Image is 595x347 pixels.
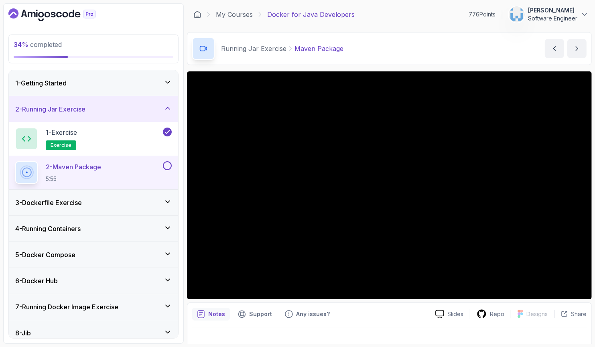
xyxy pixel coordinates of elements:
p: 2 - Maven Package [46,162,101,172]
h3: 4 - Running Containers [15,224,81,233]
button: notes button [192,308,230,321]
p: 1 - Exercise [46,128,77,137]
p: Slides [447,310,463,318]
button: Feedback button [280,308,335,321]
button: Share [554,310,587,318]
button: 6-Docker Hub [9,268,178,294]
p: Any issues? [296,310,330,318]
p: Share [571,310,587,318]
button: 1-Exerciseexercise [15,128,172,150]
a: Repo [470,309,511,319]
span: 34 % [14,41,28,49]
p: Repo [490,310,504,318]
span: completed [14,41,62,49]
button: next content [567,39,587,58]
p: Software Engineer [528,14,577,22]
h3: 5 - Docker Compose [15,250,75,260]
h3: 8 - Jib [15,328,31,338]
button: 3-Dockerfile Exercise [9,190,178,215]
p: Docker for Java Developers [267,10,355,19]
p: Running Jar Exercise [221,44,286,53]
button: user profile image[PERSON_NAME]Software Engineer [509,6,589,22]
button: Support button [233,308,277,321]
h3: 7 - Running Docker Image Exercise [15,302,118,312]
p: Designs [526,310,548,318]
button: 5-Docker Compose [9,242,178,268]
button: 7-Running Docker Image Exercise [9,294,178,320]
span: exercise [51,142,71,148]
p: Notes [208,310,225,318]
button: 8-Jib [9,320,178,346]
h3: 3 - Dockerfile Exercise [15,198,82,207]
h3: 2 - Running Jar Exercise [15,104,85,114]
button: 1-Getting Started [9,70,178,96]
button: 2-Running Jar Exercise [9,96,178,122]
button: 4-Running Containers [9,216,178,241]
p: 776 Points [469,10,495,18]
h3: 6 - Docker Hub [15,276,58,286]
p: Maven Package [294,44,343,53]
a: My Courses [216,10,253,19]
a: Dashboard [193,10,201,18]
button: previous content [545,39,564,58]
p: Support [249,310,272,318]
p: [PERSON_NAME] [528,6,577,14]
a: Dashboard [8,8,114,21]
h3: 1 - Getting Started [15,78,67,88]
iframe: 2 - Maven Package [187,71,592,299]
p: 5:55 [46,175,101,183]
button: 2-Maven Package5:55 [15,161,172,184]
img: user profile image [509,7,524,22]
a: Slides [429,310,470,318]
